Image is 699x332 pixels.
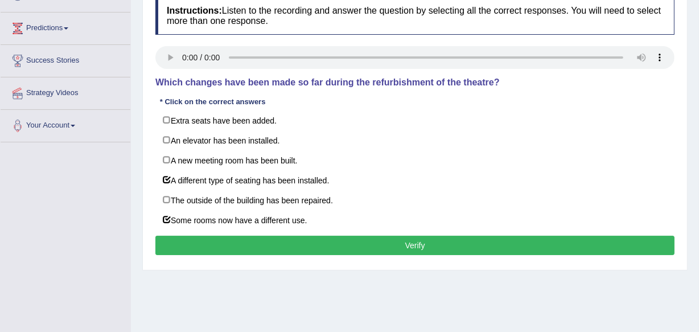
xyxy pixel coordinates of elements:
label: Extra seats have been added. [155,110,675,130]
label: A different type of seating has been installed. [155,170,675,190]
b: Instructions: [167,6,222,15]
label: The outside of the building has been repaired. [155,190,675,210]
label: A new meeting room has been built. [155,150,675,170]
a: Predictions [1,13,130,41]
label: An elevator has been installed. [155,130,675,150]
label: Some rooms now have a different use. [155,210,675,230]
a: Strategy Videos [1,77,130,106]
h4: Which changes have been made so far during the refurbishment of the theatre? [155,77,675,88]
a: Your Account [1,110,130,138]
div: * Click on the correct answers [155,96,270,107]
a: Success Stories [1,45,130,73]
button: Verify [155,236,675,255]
